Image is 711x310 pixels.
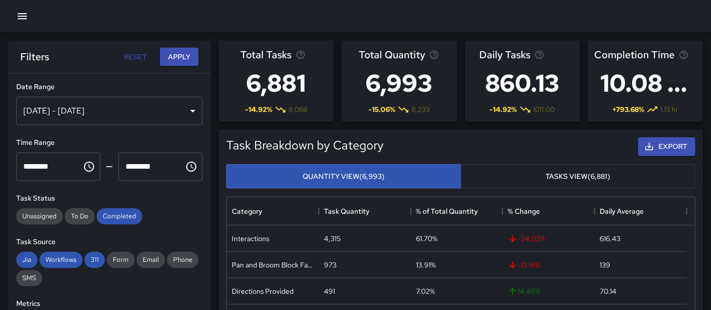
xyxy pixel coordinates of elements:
div: Pan and Broom Block Faces [232,260,314,270]
div: Email [137,252,165,268]
div: 311 [85,252,105,268]
button: Tasks View(6,881) [461,164,695,189]
div: Daily Average [600,197,644,225]
h6: Filters [20,49,49,65]
div: Daily Average [595,197,687,225]
div: 973 [324,260,337,270]
span: Total Quantity [359,47,425,63]
span: 1011.00 [533,104,555,114]
span: 8,233 [411,104,430,114]
span: Phone [167,255,198,264]
button: Choose time, selected time is 11:59 PM [181,157,201,177]
div: Completed [97,208,142,224]
div: Category [232,197,262,225]
button: Quantity View(6,993) [226,164,461,189]
div: 61.70% [416,234,437,244]
span: + 793.68 % [612,104,644,114]
div: 7.02% [416,286,435,296]
span: -15.06 % [368,104,395,114]
div: SMS [16,270,42,286]
span: Completion Time [594,47,675,63]
button: Apply [160,48,198,66]
span: -13.51 % [508,260,540,270]
div: Form [107,252,135,268]
h3: 10.08 hr [594,63,697,103]
span: Total Tasks [240,47,291,63]
div: Workflows [39,252,82,268]
div: [DATE] - [DATE] [16,97,202,125]
div: Directions Provided [232,286,294,296]
h3: 860.13 [479,63,565,103]
div: Task Quantity [319,197,411,225]
h3: 6,993 [359,63,439,103]
span: -14.92 % [245,104,272,114]
h3: 6,881 [240,63,312,103]
span: Email [137,255,165,264]
span: 1.13 hr [660,104,678,114]
div: 139 [600,260,610,270]
span: SMS [16,274,42,282]
div: Interactions [232,234,269,244]
button: Reset [119,48,152,66]
span: To Do [65,212,95,220]
span: 14.45 % [508,286,540,296]
div: 70.14 [600,286,616,296]
div: To Do [65,208,95,224]
button: Export [638,137,695,156]
svg: Average time taken to complete tasks in the selected period, compared to the previous period. [679,50,689,60]
div: % Change [508,197,540,225]
h6: Task Source [16,237,202,248]
div: 13.91% [416,260,436,270]
div: Unassigned [16,208,63,224]
div: % of Total Quantity [416,197,478,225]
svg: Total number of tasks in the selected period, compared to the previous period. [296,50,306,60]
span: Completed [97,212,142,220]
div: 4,315 [324,234,341,244]
div: % Change [503,197,595,225]
span: Jia [16,255,37,264]
div: % of Total Quantity [411,197,503,225]
button: Choose time, selected time is 12:00 AM [79,157,99,177]
span: Unassigned [16,212,63,220]
h6: Date Range [16,82,202,93]
svg: Total task quantity in the selected period, compared to the previous period. [429,50,439,60]
h6: Time Range [16,137,202,148]
svg: Average number of tasks per day in the selected period, compared to the previous period. [534,50,545,60]
span: Daily Tasks [479,47,530,63]
div: 491 [324,286,335,296]
h5: Task Breakdown by Category [226,137,384,153]
span: -14.92 % [490,104,517,114]
div: 616.43 [600,234,620,244]
div: Category [227,197,319,225]
h6: Metrics [16,298,202,309]
span: Form [107,255,135,264]
span: Workflows [39,255,82,264]
h6: Task Status [16,193,202,204]
span: 8,088 [288,104,307,114]
span: 311 [85,255,105,264]
span: -24.02 % [508,234,545,244]
div: Phone [167,252,198,268]
div: Jia [16,252,37,268]
div: Task Quantity [324,197,369,225]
